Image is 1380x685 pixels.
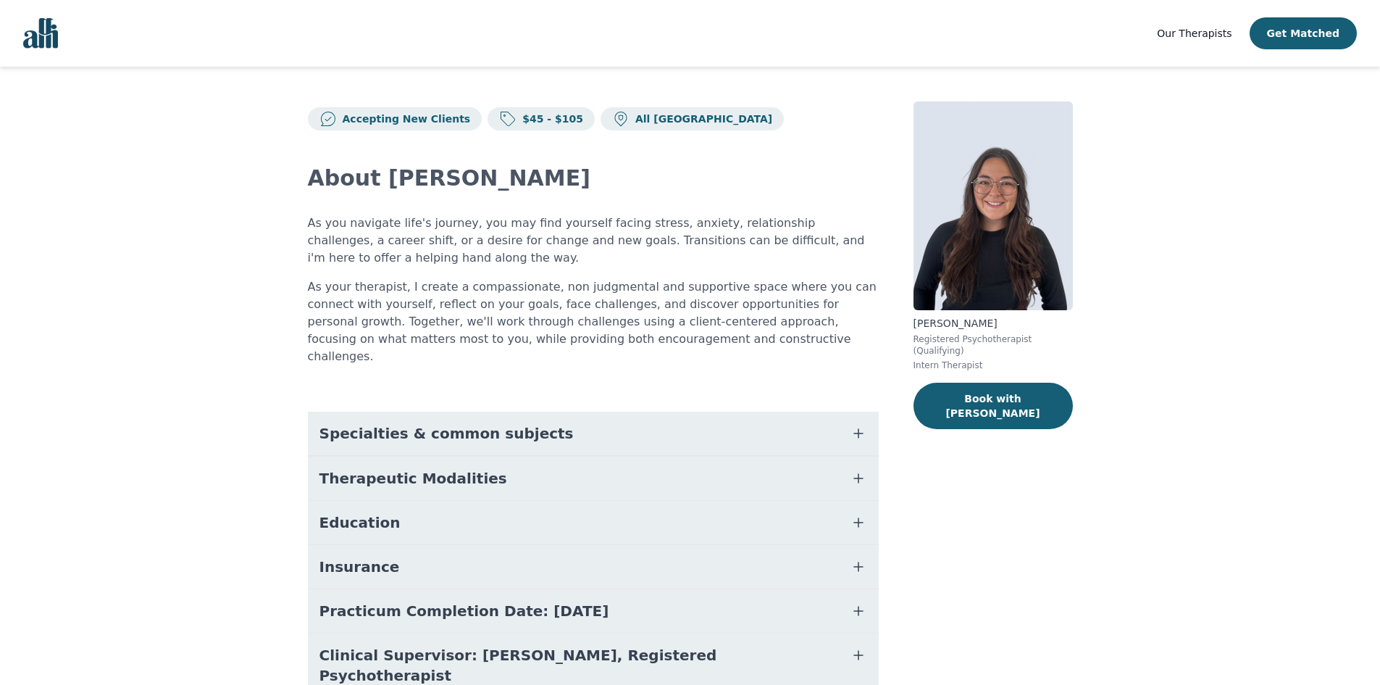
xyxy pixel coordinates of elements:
button: Education [308,501,879,544]
button: Practicum Completion Date: [DATE] [308,589,879,633]
button: Book with [PERSON_NAME] [913,383,1073,429]
p: As you navigate life's journey, you may find yourself facing stress, anxiety, relationship challe... [308,215,879,267]
button: Insurance [308,545,879,589]
button: Get Matched [1250,17,1357,49]
img: alli logo [23,18,58,49]
p: $45 - $105 [517,112,583,126]
span: Our Therapists [1157,28,1231,39]
span: Specialties & common subjects [319,423,574,444]
h2: About [PERSON_NAME] [308,165,879,191]
p: As your therapist, I create a compassionate, non judgmental and supportive space where you can co... [308,278,879,365]
p: [PERSON_NAME] [913,316,1073,331]
p: Registered Psychotherapist (Qualifying) [913,333,1073,357]
button: Specialties & common subjects [308,412,879,455]
img: Haile_Mcbride [913,101,1073,310]
p: All [GEOGRAPHIC_DATA] [630,112,772,126]
p: Accepting New Clients [337,112,471,126]
p: Intern Therapist [913,360,1073,371]
span: Practicum Completion Date: [DATE] [319,601,609,621]
span: Insurance [319,557,400,577]
button: Therapeutic Modalities [308,457,879,500]
span: Therapeutic Modalities [319,468,507,489]
span: Education [319,512,401,533]
a: Our Therapists [1157,25,1231,42]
